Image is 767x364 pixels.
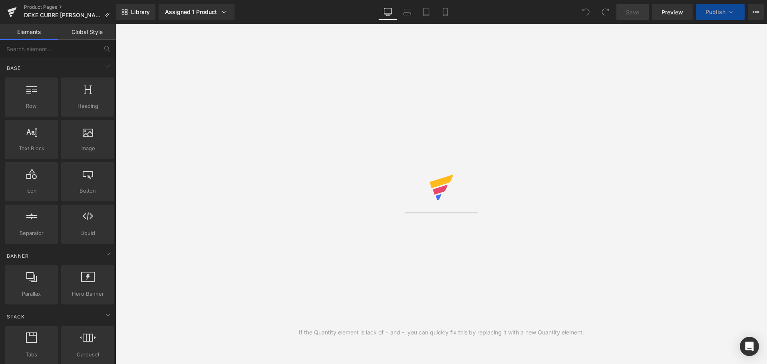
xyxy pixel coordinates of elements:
span: Carousel [64,350,112,359]
span: Banner [6,252,30,260]
span: Image [64,144,112,153]
span: Publish [705,9,725,15]
a: Product Pages [24,4,116,10]
button: Publish [696,4,745,20]
span: DEXE CUBRE [PERSON_NAME] 2024 [24,12,101,18]
a: Preview [652,4,693,20]
div: Assigned 1 Product [165,8,228,16]
span: Base [6,64,22,72]
button: Undo [578,4,594,20]
span: Button [64,187,112,195]
span: Tabs [7,350,56,359]
span: Stack [6,313,26,320]
span: Separator [7,229,56,237]
button: More [748,4,764,20]
a: Global Style [58,24,116,40]
a: New Library [116,4,155,20]
span: Parallax [7,290,56,298]
a: Desktop [378,4,397,20]
div: If the Quantity element is lack of + and -, you can quickly fix this by replacing it with a new Q... [299,328,584,337]
span: Save [626,8,639,16]
button: Redo [597,4,613,20]
a: Tablet [417,4,436,20]
span: Preview [662,8,683,16]
div: Open Intercom Messenger [740,337,759,356]
span: Library [131,8,150,16]
a: Mobile [436,4,455,20]
span: Liquid [64,229,112,237]
span: Text Block [7,144,56,153]
span: Hero Banner [64,290,112,298]
a: Laptop [397,4,417,20]
span: Icon [7,187,56,195]
span: Row [7,102,56,110]
span: Heading [64,102,112,110]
